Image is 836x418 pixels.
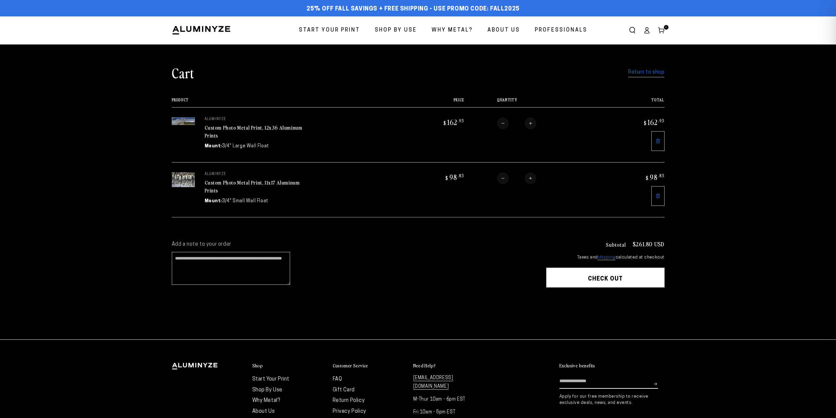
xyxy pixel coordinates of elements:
h1: Cart [172,64,194,81]
p: Fri 10am - 5pm EST [413,408,487,416]
th: Price [403,98,464,107]
h2: Shop [252,363,263,369]
bdi: 98 [444,172,464,182]
span: About Us [487,26,520,35]
a: Shop By Use [252,387,283,393]
p: aluminyze [205,172,303,176]
a: Custom Photo Metal Print, 11x17 Aluminum Prints [205,179,300,194]
dd: 3/4" Large Wall Float [222,143,269,150]
a: Gift Card [333,387,355,393]
a: About Us [252,409,275,414]
span: Start Your Print [299,26,360,35]
img: 12"x36" C Panoramic White Glossy Aluminyzed Photo [172,117,195,125]
a: Return to shop [628,68,664,77]
a: Professionals [530,22,592,39]
span: 2 [665,25,667,30]
label: Add a note to your order [172,241,533,248]
sup: .85 [658,173,665,178]
a: Privacy Policy [333,409,366,414]
button: Subscribe [654,374,658,394]
span: $ [646,175,649,181]
dt: Mount: [205,143,222,150]
sup: .85 [458,173,464,178]
p: Apply for our free membership to receive exclusive deals, news, and events. [559,394,665,406]
a: Start Your Print [252,377,290,382]
th: Quantity [464,98,603,107]
a: Return Policy [333,398,365,403]
h2: Need Help? [413,363,436,369]
p: M-Thur 10am - 6pm EST [413,395,487,404]
span: Why Metal? [432,26,473,35]
input: Quantity for Custom Photo Metal Print, 12x36 Aluminum Prints [509,117,525,129]
th: Total [603,98,664,107]
p: aluminyze [205,117,303,121]
h3: Subtotal [606,242,626,247]
a: Custom Photo Metal Print, 12x36 Aluminum Prints [205,124,303,139]
span: $ [445,175,448,181]
a: shipping [598,255,615,260]
summary: Search our site [625,23,640,37]
th: Product [172,98,404,107]
span: Shop By Use [375,26,417,35]
span: Professionals [535,26,587,35]
summary: Need Help? [413,363,487,369]
bdi: 98 [645,172,665,182]
small: Taxes and calculated at checkout [546,254,665,261]
iframe: PayPal-paypal [546,300,665,315]
span: $ [644,120,647,126]
dd: 3/4" Small Wall Float [222,198,268,205]
h2: Customer Service [333,363,368,369]
dt: Mount: [205,198,222,205]
a: About Us [483,22,525,39]
button: Check out [546,268,665,287]
span: 25% off FALL Savings + Free Shipping - Use Promo Code: FALL2025 [306,6,520,13]
summary: Exclusive benefits [559,363,665,369]
a: Why Metal? [252,398,280,403]
sup: .95 [458,118,464,123]
input: Quantity for Custom Photo Metal Print, 11x17 Aluminum Prints [509,172,525,184]
bdi: 162 [643,117,665,127]
a: FAQ [333,377,342,382]
sup: .95 [658,118,665,123]
a: Start Your Print [294,22,365,39]
p: $261.80 USD [633,241,665,247]
summary: Shop [252,363,326,369]
a: Remove 12"x36" C Panoramic White Glossy Aluminyzed Photo [651,131,665,151]
a: Shop By Use [370,22,422,39]
summary: Customer Service [333,363,407,369]
h2: Exclusive benefits [559,363,595,369]
bdi: 162 [442,117,464,127]
img: 11"x17" Rectangle White Glossy Aluminyzed Photo [172,172,195,187]
img: Aluminyze [172,25,231,35]
a: Why Metal? [427,22,478,39]
span: $ [443,120,446,126]
a: [EMAIL_ADDRESS][DOMAIN_NAME] [413,376,453,389]
a: Remove 11"x17" Rectangle White Glossy Aluminyzed Photo [651,186,665,206]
